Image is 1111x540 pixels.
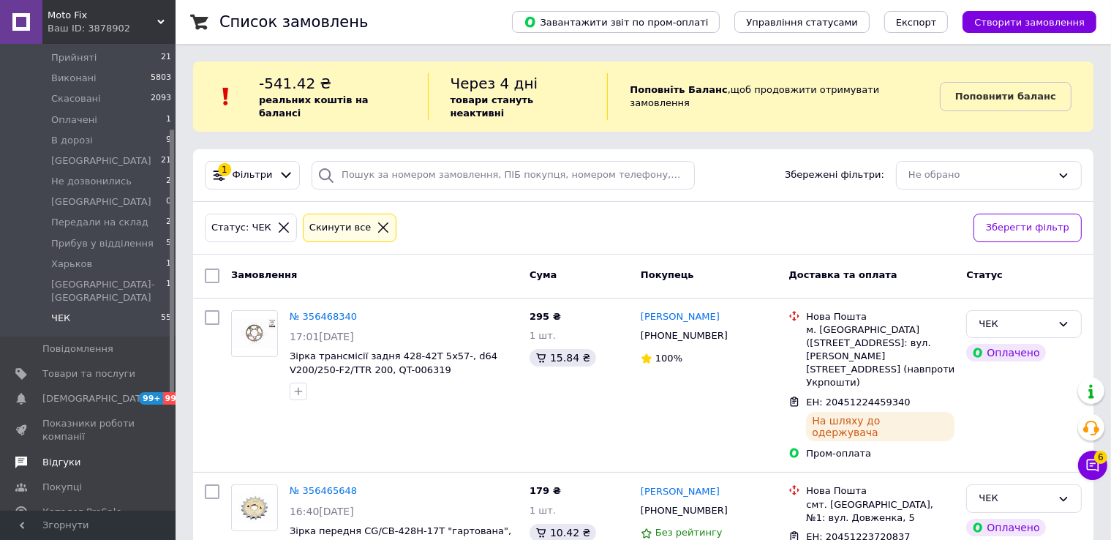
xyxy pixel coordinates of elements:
div: Пром-оплата [806,447,954,460]
div: м. [GEOGRAPHIC_DATA] ([STREET_ADDRESS]: вул. [PERSON_NAME][STREET_ADDRESS] (навпроти Укрпошти) [806,323,954,390]
input: Пошук за номером замовлення, ПІБ покупця, номером телефону, Email, номером накладної [312,161,695,190]
span: Через 4 дні [451,75,538,92]
div: Статус: ЧЕК [208,220,274,236]
span: [GEOGRAPHIC_DATA]-[GEOGRAPHIC_DATA] [51,278,166,304]
span: 1 шт. [530,330,556,341]
div: На шляху до одержувача [806,412,954,441]
div: 15.84 ₴ [530,349,596,367]
span: 1 [166,113,171,127]
span: Харьков [51,258,92,271]
span: Управління статусами [746,17,858,28]
span: Прибув у відділення [51,237,154,250]
span: 100% [655,353,682,364]
span: 99+ [163,392,187,405]
b: реальних коштів на балансі [259,94,369,119]
span: 2093 [151,92,171,105]
span: [DEMOGRAPHIC_DATA] [42,392,151,405]
span: 6 [1094,451,1107,464]
div: Нова Пошта [806,310,954,323]
div: Оплачено [966,519,1045,536]
b: Поповнити баланс [955,91,1056,102]
button: Чат з покупцем6 [1078,451,1107,480]
h1: Список замовлень [219,13,368,31]
span: [GEOGRAPHIC_DATA] [51,195,151,209]
span: Повідомлення [42,342,113,356]
a: Зірка трансмісії задня 428-42T 5x57-, d64 V200/250-F2/TTR 200, QT-006319 [290,350,497,375]
span: Відгуки [42,456,80,469]
a: № 356465648 [290,485,357,496]
span: Прийняті [51,51,97,64]
span: ЕН: 20451224459340 [806,397,910,408]
span: Оплачені [51,113,97,127]
div: смт. [GEOGRAPHIC_DATA], №1: вул. Довженка, 5 [806,498,954,525]
span: Moto Fix [48,9,157,22]
span: Збережені фільтри: [785,168,884,182]
a: [PERSON_NAME] [641,485,720,499]
span: 179 ₴ [530,485,561,496]
span: 5803 [151,72,171,85]
span: Не дозвонились [51,175,132,188]
span: 21 [161,154,171,168]
a: Фото товару [231,484,278,531]
span: Передали на склад [51,216,148,229]
button: Зберегти фільтр [973,214,1082,242]
a: Фото товару [231,310,278,357]
span: Експорт [896,17,937,28]
div: Cкинути все [306,220,374,236]
a: Поповнити баланс [940,82,1072,111]
img: :exclamation: [215,86,237,108]
b: Поповніть Баланс [630,84,727,95]
div: Не обрано [908,168,1052,183]
span: -541.42 ₴ [259,75,331,92]
span: 99+ [139,392,163,405]
span: 16:40[DATE] [290,506,354,517]
span: В дорозі [51,134,93,147]
span: Показники роботи компанії [42,417,135,443]
span: Створити замовлення [974,17,1085,28]
span: Фільтри [233,168,273,182]
span: 2 [166,175,171,188]
div: Нова Пошта [806,484,954,498]
span: Cума [530,269,557,280]
button: Управління статусами [734,11,870,33]
span: 0 [166,195,171,209]
div: ЧЕК [979,317,1052,332]
span: 295 ₴ [530,311,561,322]
span: Завантажити звіт по пром-оплаті [524,15,708,29]
span: [GEOGRAPHIC_DATA] [51,154,151,168]
button: Експорт [884,11,949,33]
span: Виконані [51,72,97,85]
span: Замовлення [231,269,297,280]
span: 1 шт. [530,505,556,516]
span: ЧЕК [51,312,70,325]
span: 21 [161,51,171,64]
a: № 356468340 [290,311,357,322]
span: 2 [166,216,171,229]
span: 1 [166,258,171,271]
b: товари стануть неактивні [451,94,534,119]
div: 1 [218,163,231,176]
span: 9 [166,134,171,147]
a: Створити замовлення [948,16,1096,27]
span: 1 [166,278,171,304]
div: Ваш ID: 3878902 [48,22,176,35]
button: Завантажити звіт по пром-оплаті [512,11,720,33]
span: Покупці [42,481,82,494]
span: Зберегти фільтр [986,220,1069,236]
span: Статус [966,269,1003,280]
span: 5 [166,237,171,250]
button: Створити замовлення [963,11,1096,33]
img: Фото товару [232,318,277,348]
span: 17:01[DATE] [290,331,354,342]
span: Скасовані [51,92,101,105]
div: ЧЕК [979,491,1052,506]
div: [PHONE_NUMBER] [638,326,731,345]
div: [PHONE_NUMBER] [638,501,731,520]
div: , щоб продовжити отримувати замовлення [607,73,939,120]
img: Фото товару [232,493,277,523]
span: 55 [161,312,171,325]
div: Оплачено [966,344,1045,361]
a: [PERSON_NAME] [641,310,720,324]
span: Товари та послуги [42,367,135,380]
